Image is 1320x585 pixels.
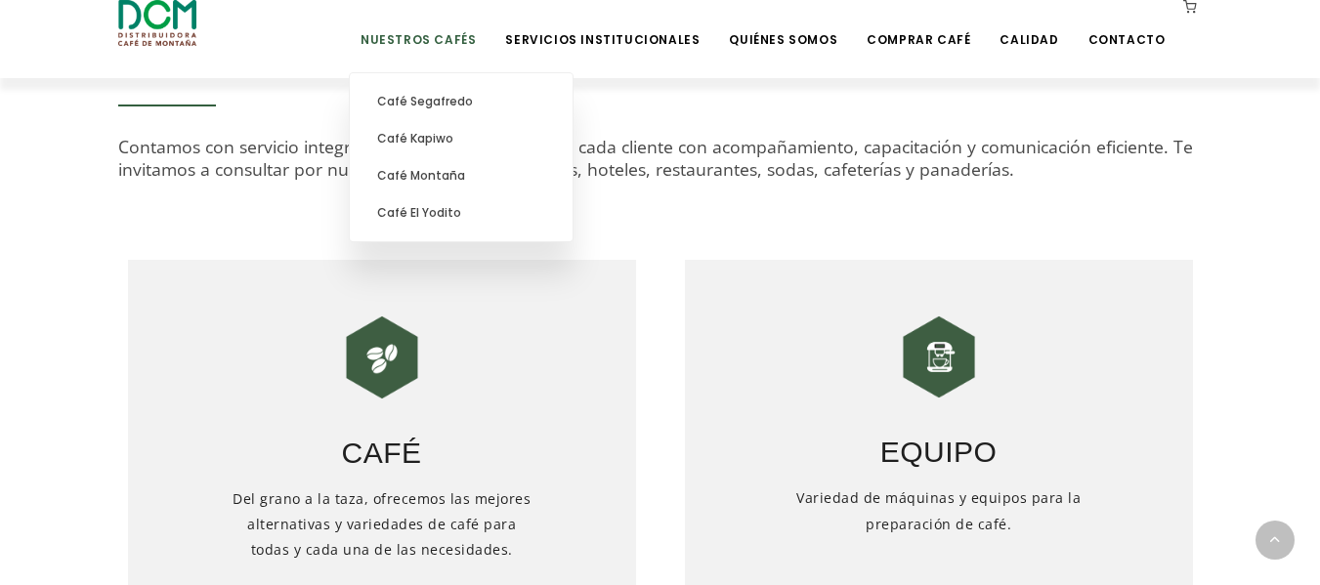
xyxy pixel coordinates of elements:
a: Café Segafredo [360,83,563,120]
h3: Equipo [685,405,1193,474]
a: Calidad [988,2,1070,48]
img: DCM-WEB-HOME-ICONOS-240X240-01.png [333,309,431,406]
a: Café El Yodito [360,194,563,231]
a: Quiénes Somos [717,2,849,48]
img: DCM-WEB-HOME-ICONOS-240X240-02.png [890,309,988,406]
span: Contamos con servicio integral según las necesidades de cada cliente con acompañamiento, capacita... [118,135,1193,181]
a: Servicios Institucionales [493,2,711,48]
h3: Café [128,406,636,475]
a: Café Montaña [360,157,563,194]
a: Café Kapiwo [360,120,563,157]
a: Contacto [1077,2,1177,48]
a: Nuestros Cafés [349,2,488,48]
a: Comprar Café [855,2,982,48]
